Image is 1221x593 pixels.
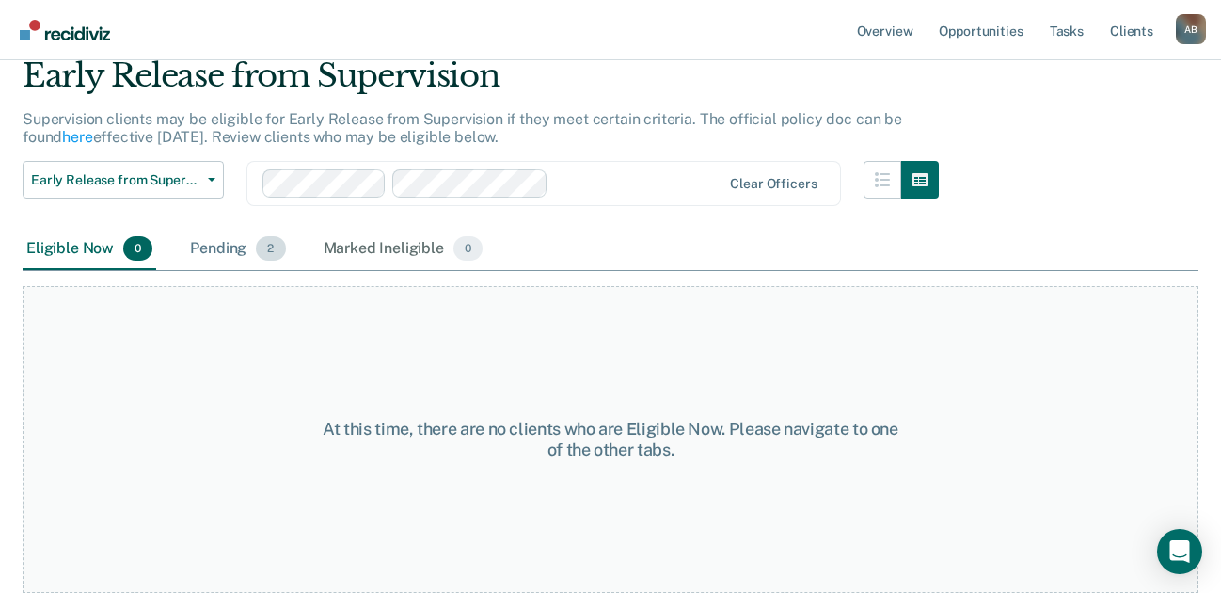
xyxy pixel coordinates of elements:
[23,161,224,199] button: Early Release from Supervision
[31,172,200,188] span: Early Release from Supervision
[23,56,939,110] div: Early Release from Supervision
[256,236,285,261] span: 2
[186,229,289,270] div: Pending2
[320,229,487,270] div: Marked Ineligible0
[23,229,156,270] div: Eligible Now0
[1157,529,1202,574] div: Open Intercom Messenger
[20,20,110,40] img: Recidiviz
[453,236,483,261] span: 0
[1176,14,1206,44] div: A B
[1176,14,1206,44] button: Profile dropdown button
[730,176,817,192] div: Clear officers
[23,110,902,146] p: Supervision clients may be eligible for Early Release from Supervision if they meet certain crite...
[62,128,92,146] a: here
[317,419,904,459] div: At this time, there are no clients who are Eligible Now. Please navigate to one of the other tabs.
[123,236,152,261] span: 0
